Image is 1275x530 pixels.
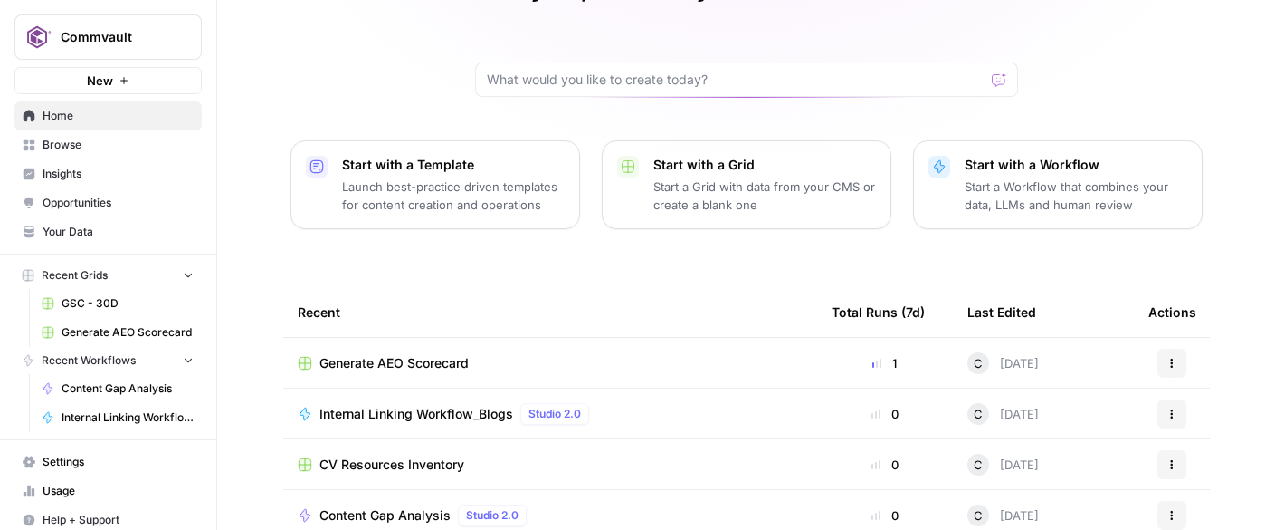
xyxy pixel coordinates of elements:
[965,156,1187,174] p: Start with a Workflow
[14,130,202,159] a: Browse
[913,140,1203,229] button: Start with a WorkflowStart a Workflow that combines your data, LLMs and human review
[14,188,202,217] a: Opportunities
[487,71,985,89] input: What would you like to create today?
[342,178,565,214] p: Launch best-practice driven templates for content creation and operations
[832,405,938,423] div: 0
[42,267,108,284] span: Recent Grids
[14,67,202,94] button: New
[832,506,938,525] div: 0
[14,477,202,506] a: Usage
[653,156,876,174] p: Start with a Grid
[33,289,202,318] a: GSC - 30D
[42,352,136,369] span: Recent Workflows
[14,262,202,289] button: Recent Grids
[466,507,519,524] span: Studio 2.0
[974,456,983,474] span: C
[1148,287,1196,337] div: Actions
[62,295,194,312] span: GSC - 30D
[298,456,803,474] a: CV Resources Inventory
[832,354,938,372] div: 1
[62,324,194,341] span: Generate AEO Scorecard
[14,448,202,477] a: Settings
[832,287,925,337] div: Total Runs (7d)
[298,354,803,372] a: Generate AEO Scorecard
[87,72,113,90] span: New
[14,159,202,188] a: Insights
[965,178,1187,214] p: Start a Workflow that combines your data, LLMs and human review
[974,506,983,525] span: C
[653,178,876,214] p: Start a Grid with data from your CMS or create a blank one
[43,224,194,240] span: Your Data
[43,195,194,211] span: Opportunities
[33,318,202,347] a: Generate AEO Scorecard
[298,403,803,425] a: Internal Linking Workflow_BlogsStudio 2.0
[61,28,170,46] span: Commvault
[43,137,194,153] span: Browse
[43,483,194,499] span: Usage
[832,456,938,474] div: 0
[14,217,202,246] a: Your Data
[33,403,202,432] a: Internal Linking Workflow_Blogs
[319,405,513,423] span: Internal Linking Workflow_Blogs
[43,108,194,124] span: Home
[21,21,53,53] img: Commvault Logo
[974,354,983,372] span: C
[974,405,983,423] span: C
[602,140,891,229] button: Start with a GridStart a Grid with data from your CMS or create a blank one
[967,352,1039,374] div: [DATE]
[14,347,202,374] button: Recent Workflows
[43,166,194,182] span: Insights
[62,381,194,397] span: Content Gap Analysis
[319,354,469,372] span: Generate AEO Scorecard
[342,156,565,174] p: Start with a Template
[319,456,464,474] span: CV Resources Inventory
[528,406,581,422] span: Studio 2.0
[298,287,803,337] div: Recent
[62,410,194,426] span: Internal Linking Workflow_Blogs
[43,454,194,470] span: Settings
[967,505,1039,526] div: [DATE]
[14,101,202,130] a: Home
[967,287,1036,337] div: Last Edited
[14,14,202,60] button: Workspace: Commvault
[33,374,202,403] a: Content Gap Analysis
[290,140,580,229] button: Start with a TemplateLaunch best-practice driven templates for content creation and operations
[298,505,803,526] a: Content Gap AnalysisStudio 2.0
[967,403,1039,425] div: [DATE]
[967,454,1039,476] div: [DATE]
[319,506,451,525] span: Content Gap Analysis
[43,512,194,528] span: Help + Support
